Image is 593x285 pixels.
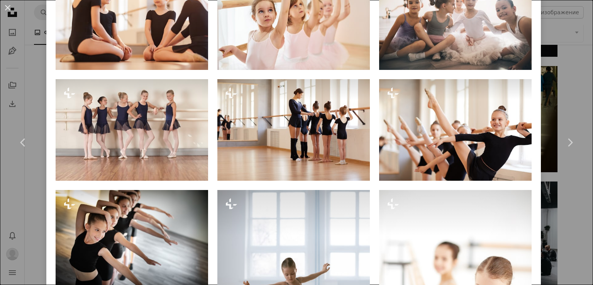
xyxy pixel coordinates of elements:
[56,126,208,133] a: группа молодых балерин, стоящих рядом друг с другом
[56,79,208,181] img: группа молодых балерин, стоящих рядом друг с другом
[56,15,208,22] a: Группа симпатичных девушек сидит в кругу во время занятий балетом в студии, освещенной теплым сол...
[547,105,593,180] a: Следующий
[217,15,370,22] a: Маленькие балерины готовятся к выступлению, разучивая танцевальные движения.
[217,126,370,133] a: Портрет в полный рост прекрасной преподавательницы балета, дающей уроки группе маленьких девочек ...
[56,237,208,244] a: Группа здоровых детей, которые вместе занимаются танцами и балетом в студии
[379,15,532,22] a: Группа здоровых детей, занимающихся балетом в студии
[379,126,532,133] a: Портрет улыбающейся маленькой девочки, стоящей у бара на уроке балета, с пространством для текста
[379,79,532,181] img: Портрет улыбающейся маленькой девочки, стоящей у бара на уроке балета, с пространством для текста
[217,79,370,181] img: Портрет в полный рост прекрасной преподавательницы балета, дающей уроки группе маленьких девочек ...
